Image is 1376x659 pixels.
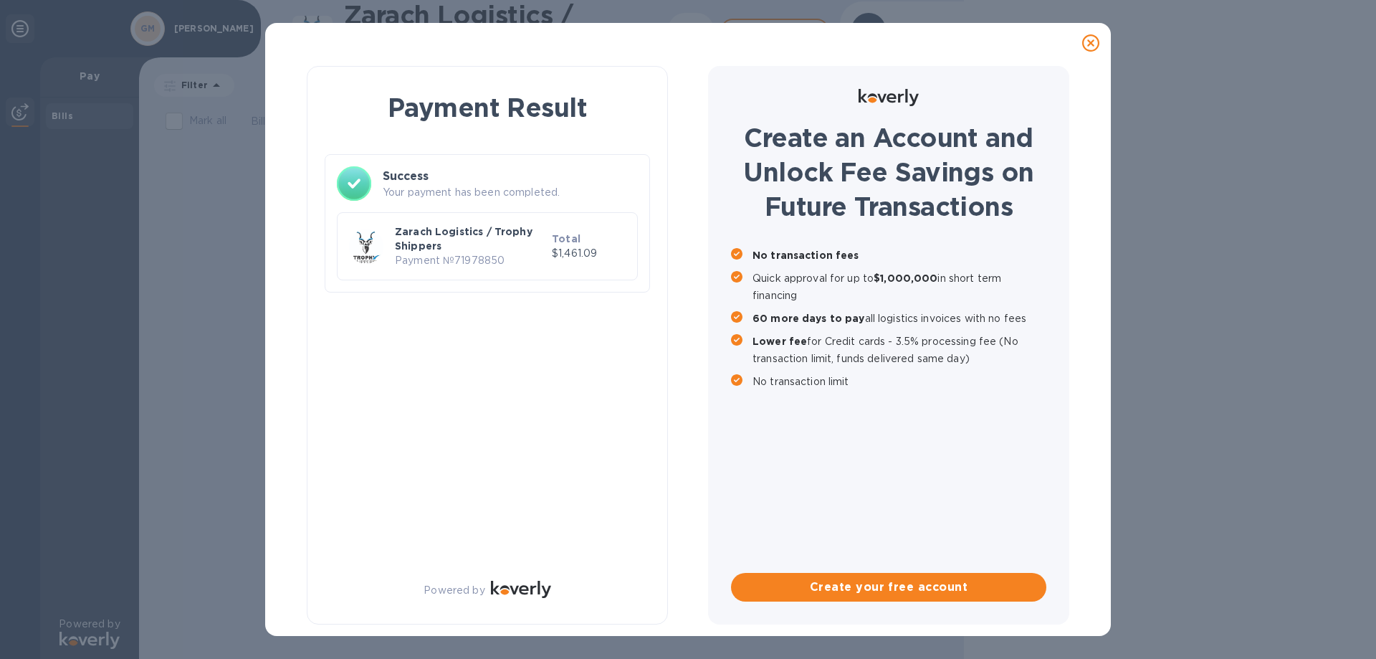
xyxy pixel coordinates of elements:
[731,573,1046,602] button: Create your free account
[383,185,638,200] p: Your payment has been completed.
[752,373,1046,390] p: No transaction limit
[491,581,551,598] img: Logo
[731,120,1046,224] h1: Create an Account and Unlock Fee Savings on Future Transactions
[383,168,638,185] h3: Success
[742,579,1035,596] span: Create your free account
[874,272,937,284] b: $1,000,000
[424,583,484,598] p: Powered by
[395,253,546,268] p: Payment № 71978850
[752,333,1046,367] p: for Credit cards - 3.5% processing fee (No transaction limit, funds delivered same day)
[552,246,626,261] p: $1,461.09
[752,336,807,347] b: Lower fee
[752,310,1046,327] p: all logistics invoices with no fees
[330,90,644,125] h1: Payment Result
[752,313,865,324] b: 60 more days to pay
[752,270,1046,304] p: Quick approval for up to in short term financing
[395,224,546,253] p: Zarach Logistics / Trophy Shippers
[752,250,859,261] b: No transaction fees
[552,233,580,245] b: Total
[859,89,919,106] img: Logo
